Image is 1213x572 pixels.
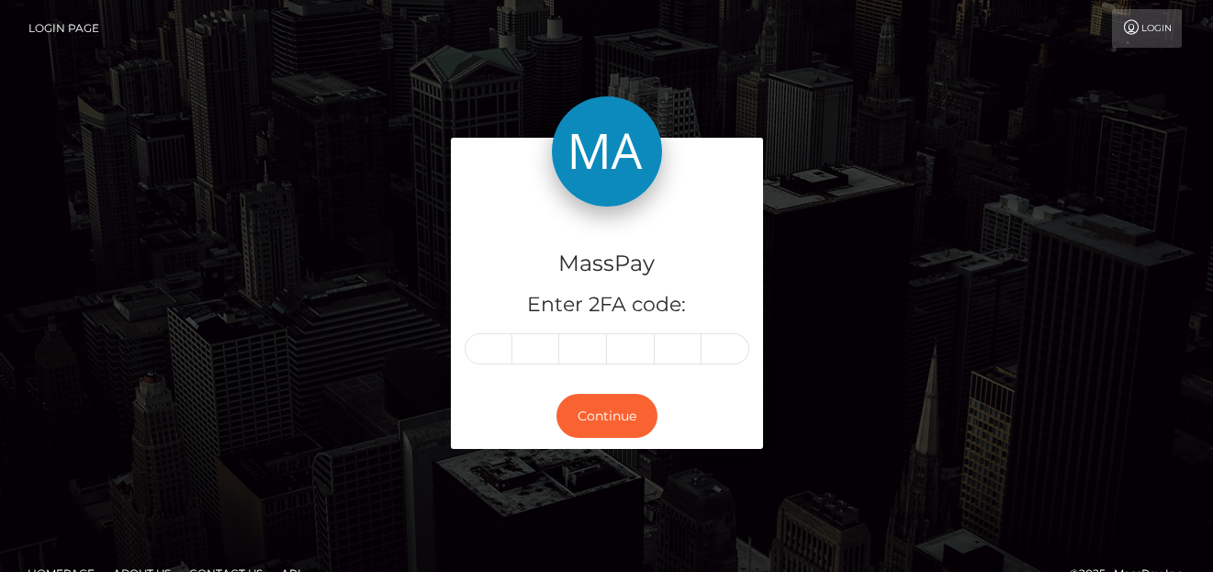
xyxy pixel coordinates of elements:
h4: MassPay [465,248,749,280]
img: MassPay [552,96,662,207]
button: Continue [556,394,657,439]
a: Login [1112,9,1182,48]
h5: Enter 2FA code: [465,291,749,320]
a: Login Page [28,9,99,48]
